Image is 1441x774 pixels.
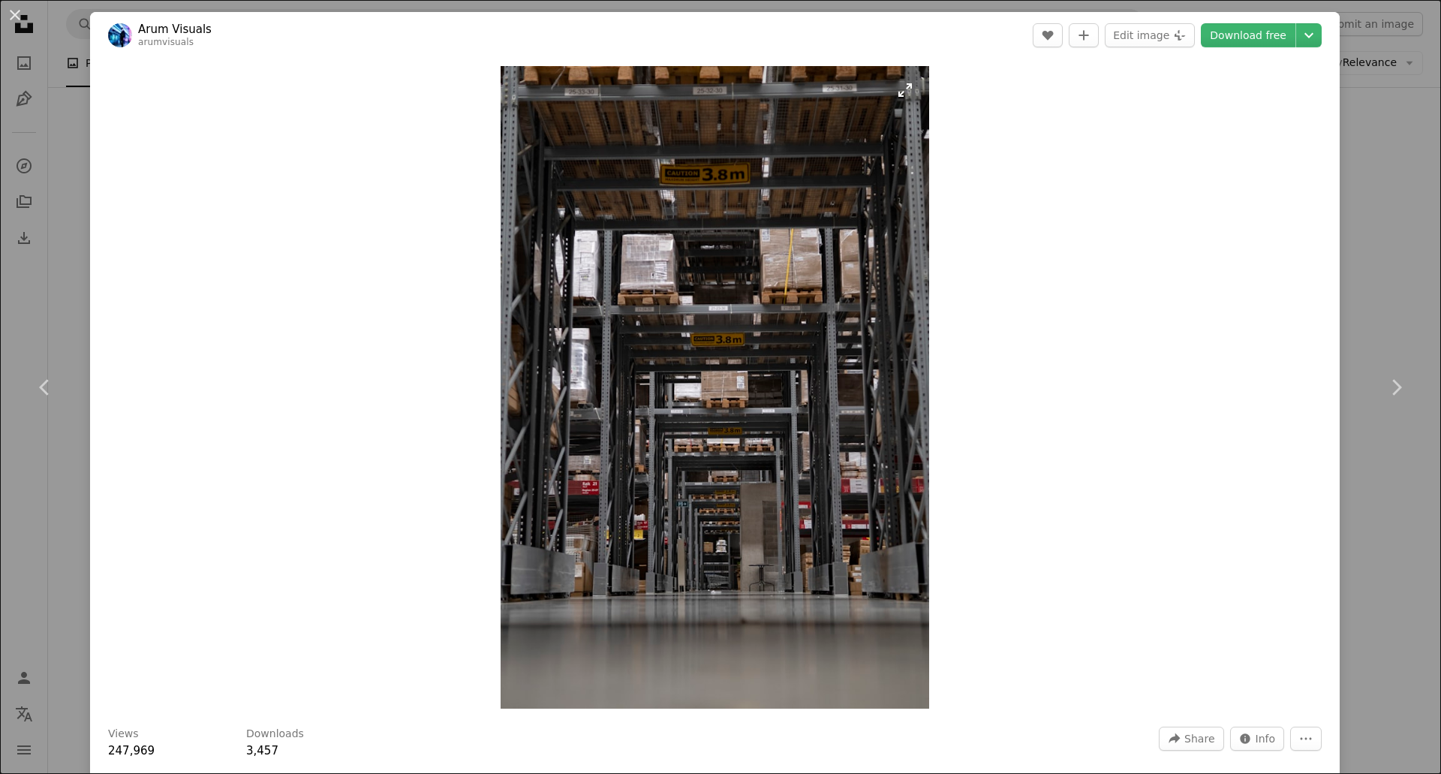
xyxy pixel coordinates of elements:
button: Edit image [1105,23,1195,47]
img: a large warehouse filled with lots of boxes [501,66,929,709]
button: More Actions [1290,727,1322,751]
span: Info [1256,727,1276,750]
a: Download free [1201,23,1295,47]
a: arumvisuals [138,37,194,47]
span: 247,969 [108,744,155,757]
span: 3,457 [246,744,278,757]
button: Choose download size [1296,23,1322,47]
a: Next [1351,315,1441,459]
button: Zoom in on this image [501,66,929,709]
span: Share [1184,727,1214,750]
button: Share this image [1159,727,1223,751]
h3: Views [108,727,139,742]
h3: Downloads [246,727,304,742]
a: Arum Visuals [138,22,212,37]
img: Go to Arum Visuals's profile [108,23,132,47]
button: Add to Collection [1069,23,1099,47]
button: Stats about this image [1230,727,1285,751]
button: Like [1033,23,1063,47]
